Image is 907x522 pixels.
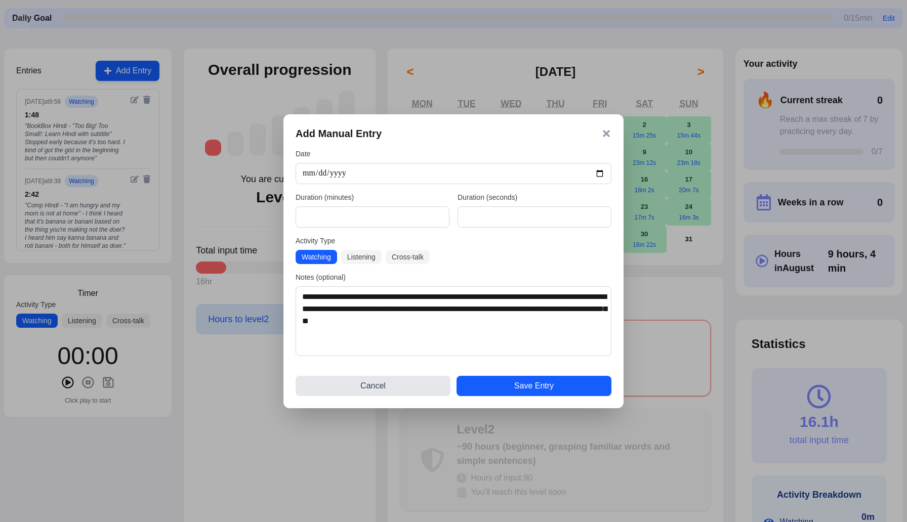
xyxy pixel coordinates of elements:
button: Listening [341,250,382,264]
label: Date [296,149,611,159]
button: Cancel [296,376,450,396]
button: Cross-talk [386,250,430,264]
button: Watching [296,250,337,264]
button: Save Entry [457,376,611,396]
h3: Add Manual Entry [296,126,382,141]
label: Activity Type [296,236,611,246]
label: Duration (minutes) [296,192,449,202]
label: Notes (optional) [296,272,611,282]
label: Duration (seconds) [458,192,611,202]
